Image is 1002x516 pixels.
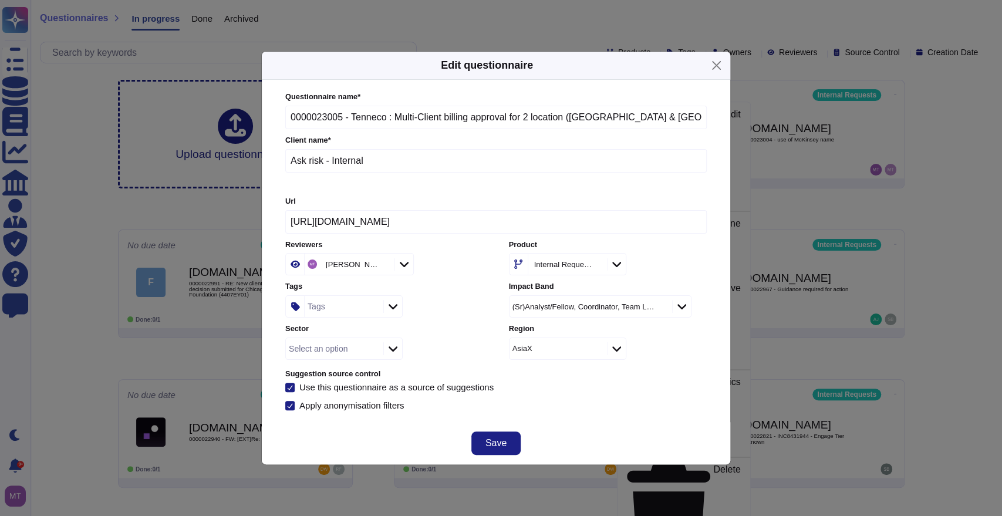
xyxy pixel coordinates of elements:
[285,283,483,291] label: Tags
[509,241,707,249] label: Product
[289,345,348,353] div: Select an option
[285,149,707,173] input: Enter company name of the client
[471,431,521,455] button: Save
[707,56,726,75] button: Close
[299,383,494,392] div: Use this questionnaire as a source of suggestions
[285,210,707,234] input: Online platform url
[512,345,532,352] div: AsiaX
[534,261,592,268] div: Internal Requests
[285,93,707,101] label: Questionnaire name
[285,325,483,333] label: Sector
[485,439,507,448] span: Save
[441,58,533,73] h5: Edit questionnaire
[285,241,483,249] label: Reviewers
[285,137,707,144] label: Client name
[285,106,707,129] input: Enter questionnaire name
[509,325,707,333] label: Region
[285,370,707,378] label: Suggestion source control
[509,283,707,291] label: Impact Band
[299,401,406,410] div: Apply anonymisation filters
[326,261,380,268] div: [PERSON_NAME]
[285,198,707,205] label: Url
[308,302,325,311] div: Tags
[308,259,317,269] img: user
[512,303,657,311] div: (Sr)Analyst/Fellow, Coordinator, Team Leader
